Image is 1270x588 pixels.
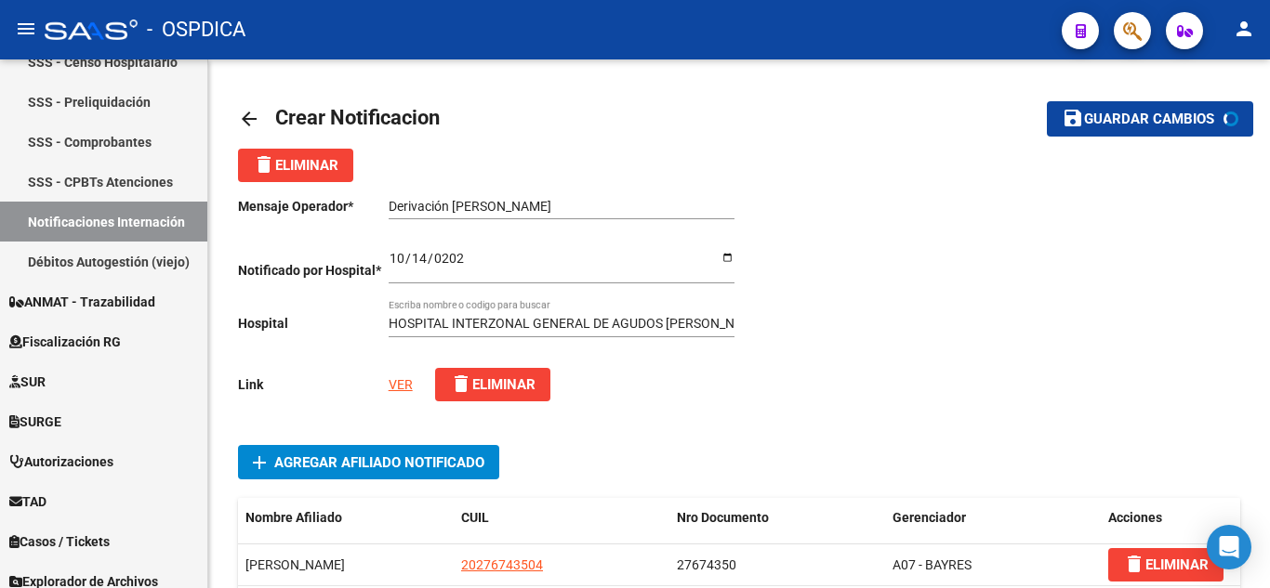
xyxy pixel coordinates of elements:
button: ELIMINAR [1108,548,1224,581]
mat-icon: person [1233,18,1255,40]
span: - OSPDICA [147,9,245,50]
mat-icon: add [248,451,271,474]
span: Eliminar [450,376,536,393]
span: Gerenciador [893,510,966,525]
span: ELIMINAR [1123,556,1209,573]
span: ANMAT - Trazabilidad [9,292,155,312]
button: Eliminar [238,149,353,182]
span: Nro Documento [677,510,769,525]
mat-icon: delete [1123,553,1145,575]
mat-icon: arrow_back [238,108,260,130]
p: Notificado por Hospital [238,260,389,281]
mat-icon: menu [15,18,37,40]
datatable-header-cell: Gerenciador [885,498,1101,538]
span: Acciones [1108,510,1162,525]
datatable-header-cell: CUIL [454,498,669,538]
span: Eliminar [253,157,338,174]
span: SURGE [9,412,61,432]
datatable-header-cell: Acciones [1101,498,1240,538]
button: Eliminar [435,368,550,401]
datatable-header-cell: Nro Documento [669,498,885,538]
button: Guardar cambios [1047,101,1253,136]
mat-icon: delete [450,372,472,395]
span: Casos / Tickets [9,531,110,552]
button: Agregar Afiliado Notificado [238,445,499,479]
a: VER [389,377,413,392]
span: Fiscalización RG [9,332,121,352]
mat-icon: save [1062,107,1084,129]
p: Link [238,374,389,395]
p: Mensaje Operador [238,196,389,216]
div: Open Intercom Messenger [1207,525,1251,569]
span: TAD [9,491,46,512]
mat-icon: delete [253,153,275,176]
span: CUIL [461,510,489,525]
datatable-header-cell: Nombre Afiliado [238,498,454,538]
p: Hospital [238,313,389,333]
span: Nombre Afiliado [245,510,342,525]
span: SUR [9,372,46,392]
span: 20276743504 [461,557,543,572]
span: Guardar cambios [1084,111,1214,128]
span: Autorizaciones [9,451,113,472]
span: A07 - BAYRES [893,557,972,572]
span: Agregar Afiliado Notificado [274,454,484,471]
span: GONZALEZ RENEE DARIO [245,557,345,572]
span: 27674350 [677,557,736,572]
span: Crear Notificacion [275,106,440,129]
